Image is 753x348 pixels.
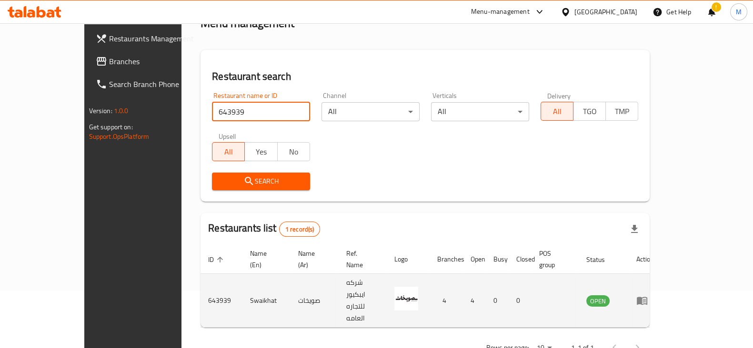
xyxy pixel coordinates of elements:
[387,245,430,274] th: Logo
[431,102,529,121] div: All
[539,248,567,271] span: POS group
[629,245,662,274] th: Action
[586,254,617,265] span: Status
[486,245,509,274] th: Busy
[463,245,486,274] th: Open
[277,142,310,161] button: No
[605,102,638,121] button: TMP
[430,274,463,328] td: 4
[109,78,202,90] span: Search Branch Phone
[509,274,532,328] td: 0
[545,105,570,118] span: All
[509,245,532,274] th: Closed
[201,245,662,328] table: enhanced table
[88,27,210,50] a: Restaurants Management
[471,6,530,18] div: Menu-management
[574,7,637,17] div: [GEOGRAPHIC_DATA]
[486,274,509,328] td: 0
[212,102,310,121] input: Search for restaurant name or ID..
[220,175,302,187] span: Search
[89,105,112,117] span: Version:
[208,254,226,265] span: ID
[250,248,279,271] span: Name (En)
[201,274,242,328] td: 643939
[279,222,321,237] div: Total records count
[242,274,291,328] td: Swaikhat
[430,245,463,274] th: Branches
[280,225,320,234] span: 1 record(s)
[291,274,339,328] td: صويخات
[244,142,277,161] button: Yes
[339,274,387,328] td: شركه ايبكيور للتجاره العامه
[109,33,202,44] span: Restaurants Management
[212,69,638,84] h2: Restaurant search
[463,274,486,328] td: 4
[281,145,306,159] span: No
[577,105,602,118] span: TGO
[88,73,210,96] a: Search Branch Phone
[114,105,129,117] span: 1.0.0
[298,248,327,271] span: Name (Ar)
[212,173,310,190] button: Search
[249,145,273,159] span: Yes
[321,102,420,121] div: All
[201,16,294,31] h2: Menu management
[89,130,150,143] a: Support.OpsPlatform
[541,102,573,121] button: All
[623,218,646,241] div: Export file
[394,287,418,310] img: Swaikhat
[736,7,742,17] span: M
[208,221,320,237] h2: Restaurants list
[216,145,241,159] span: All
[109,56,202,67] span: Branches
[547,92,571,99] label: Delivery
[573,102,606,121] button: TGO
[610,105,634,118] span: TMP
[586,296,610,307] span: OPEN
[219,133,236,139] label: Upsell
[89,121,133,133] span: Get support on:
[88,50,210,73] a: Branches
[212,142,245,161] button: All
[346,248,375,271] span: Ref. Name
